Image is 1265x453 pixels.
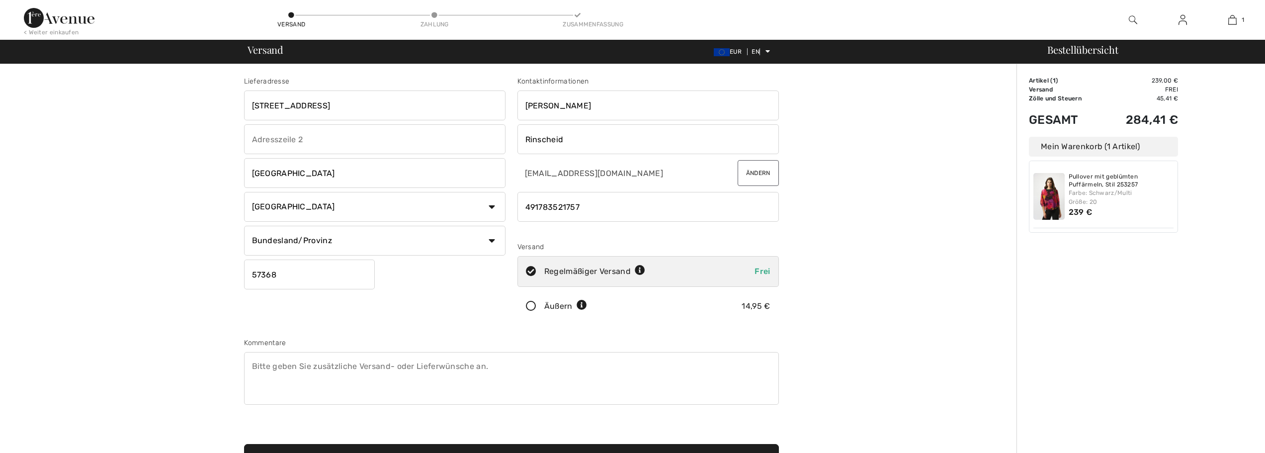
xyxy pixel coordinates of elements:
[1047,43,1118,56] font: Bestellübersicht
[1056,77,1058,84] font: )
[1194,423,1255,448] iframe: Öffnet ein Widget, in dem Sie weitere Informationen finden
[1208,14,1257,26] a: 1
[714,48,730,56] img: Euro
[563,21,623,28] font: Zusammenfassung
[517,192,779,222] input: Mobile
[244,339,286,347] font: Kommentare
[544,267,631,276] font: Regelmäßiger Versand
[421,21,449,28] font: Zahlung
[1179,14,1187,26] img: Meine Daten
[544,301,573,311] font: Äußern
[1171,14,1195,26] a: Anmelden
[1041,142,1140,151] font: Mein Warenkorb (1 Artikel)
[742,301,770,311] font: 14,95 €
[244,91,506,120] input: Adresszeile 1
[1069,173,1174,188] a: Pullover mit geblümten Puffärmeln, Stil 253257
[248,43,283,56] font: Versand
[244,260,375,289] input: Postleitzahl
[755,267,770,276] font: Frei
[24,29,79,36] font: < Weiter einkaufen
[1069,207,1093,217] font: 239 €
[1069,189,1132,196] font: Farbe: Schwarz/Multi
[517,77,589,86] font: Kontaktinformationen
[1157,95,1178,102] font: 45,41 €
[277,21,305,28] font: Versand
[1033,173,1065,220] img: Pullover mit geblümten Puffärmeln, Stil 253257
[738,160,779,186] button: Ändern
[1165,86,1178,93] font: Frei
[1069,198,1097,205] font: Größe: 20
[752,48,759,55] font: EN
[1126,113,1178,127] font: 284,41 €
[1228,14,1237,26] img: Meine Tasche
[517,124,779,154] input: Nachname
[244,124,506,154] input: Adresszeile 2
[1029,77,1053,84] font: Artikel (
[730,48,742,55] font: EUR
[1053,77,1056,84] font: 1
[1029,113,1079,127] font: Gesamt
[517,243,544,251] font: Versand
[244,158,506,188] input: Stadt
[244,77,290,86] font: Lieferadresse
[1152,77,1178,84] font: 239,00 €
[517,91,779,120] input: Vorname
[1069,173,1138,188] font: Pullover mit geblümten Puffärmeln, Stil 253257
[746,170,770,177] font: Ändern
[24,8,94,28] img: 1ère Avenue
[1129,14,1137,26] img: Durchsuchen Sie die Website
[1029,86,1053,93] font: Versand
[517,158,714,188] input: E-Mail
[1029,95,1082,102] font: Zölle und Steuern
[1242,16,1244,23] font: 1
